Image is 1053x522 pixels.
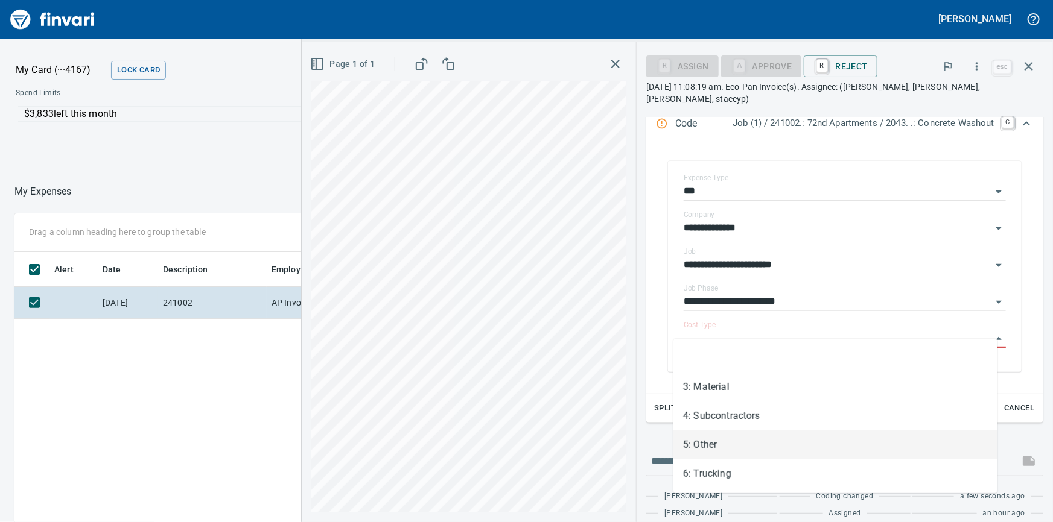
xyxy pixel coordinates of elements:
p: Drag a column heading here to group the table [29,226,206,238]
button: [PERSON_NAME] [936,10,1014,28]
li: 3: Material [673,373,997,401]
td: AP Invoices [267,287,357,319]
button: Open [990,183,1007,200]
li: 6: Trucking [673,459,997,488]
label: Job [684,248,696,255]
span: Cancel [1003,401,1036,415]
span: Assigned [829,508,861,520]
a: C [1002,116,1014,128]
span: Date [103,262,121,277]
span: Alert [54,262,74,277]
label: Cost Type [684,321,716,329]
span: [PERSON_NAME] [664,508,722,520]
span: This records your message into the invoice and notifies anyone mentioned [1014,447,1043,476]
label: Company [684,211,715,218]
span: Date [103,262,137,277]
button: Page 1 of 1 [308,53,380,75]
span: an hour ago [983,508,1025,520]
span: Description [163,262,208,277]
span: Split Code [654,401,699,415]
button: Open [990,220,1007,237]
div: Expand [646,104,1043,144]
a: R [816,59,828,72]
li: 5: Other [673,430,997,459]
label: Job Phase [684,285,718,292]
button: Open [990,294,1007,310]
img: Finvari [7,5,98,34]
span: Close invoice [990,52,1043,81]
button: Split Code [651,399,702,418]
td: [DATE] [98,287,158,319]
a: esc [993,60,1011,74]
p: My Expenses [14,184,72,199]
p: $3,833 left this month [24,107,354,121]
div: Cost Type required [721,60,802,71]
p: Code [675,116,733,132]
p: [DATE] 11:08:19 am. Eco-Pan Invoice(s). Assignee: ([PERSON_NAME], [PERSON_NAME], [PERSON_NAME], s... [646,81,1043,105]
button: RReject [804,55,877,77]
li: 4: Subcontractors [673,401,997,430]
td: 241002 [158,287,267,319]
button: More [964,53,990,80]
button: Cancel [1000,399,1039,418]
span: Page 1 of 1 [313,57,375,72]
span: Alert [54,262,89,277]
p: Online allowed [6,122,360,134]
span: Lock Card [117,63,160,77]
div: Expand [646,144,1043,423]
nav: breadcrumb [14,184,72,199]
div: Assign [646,60,718,71]
button: Lock Card [111,61,166,80]
button: Flag [935,53,961,80]
span: Reject [813,56,867,77]
button: Close [990,330,1007,347]
h5: [PERSON_NAME] [939,13,1011,25]
label: Expense Type [684,174,728,181]
p: My Card (···4167) [16,63,106,77]
span: Employee [272,262,310,277]
span: Employee [272,262,326,277]
span: Spend Limits [16,87,209,99]
p: Job (1) / 241002.: 72nd Apartments / 2043. .: Concrete Washout [733,116,994,130]
span: [PERSON_NAME] [664,491,722,503]
button: Open [990,257,1007,274]
span: Description [163,262,224,277]
span: Coding changed [816,491,874,503]
span: a few seconds ago [960,491,1025,503]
